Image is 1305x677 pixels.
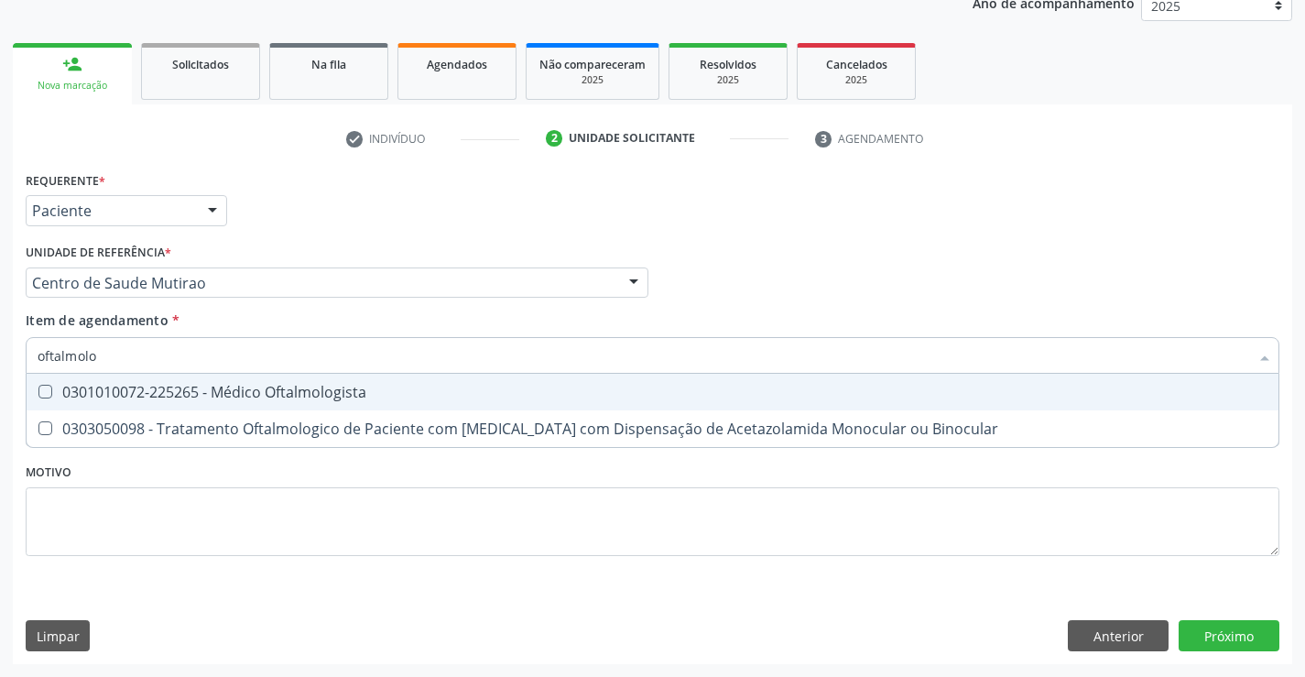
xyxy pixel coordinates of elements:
button: Anterior [1068,620,1169,651]
span: Cancelados [826,57,887,72]
div: 2025 [682,73,774,87]
span: Resolvidos [700,57,756,72]
div: 2025 [539,73,646,87]
label: Requerente [26,167,105,195]
div: 2 [546,130,562,147]
span: Centro de Saude Mutirao [32,274,611,292]
span: Agendados [427,57,487,72]
div: 0303050098 - Tratamento Oftalmologico de Paciente com [MEDICAL_DATA] com Dispensação de Acetazola... [38,421,1267,436]
span: Não compareceram [539,57,646,72]
span: Item de agendamento [26,311,169,329]
span: Solicitados [172,57,229,72]
div: Unidade solicitante [569,130,695,147]
div: 2025 [810,73,902,87]
div: 0301010072-225265 - Médico Oftalmologista [38,385,1267,399]
label: Unidade de referência [26,239,171,268]
span: Paciente [32,202,190,220]
label: Motivo [26,459,71,487]
input: Buscar por procedimentos [38,337,1249,374]
div: Nova marcação [26,79,119,93]
span: Na fila [311,57,346,72]
button: Próximo [1179,620,1279,651]
div: person_add [62,54,82,74]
